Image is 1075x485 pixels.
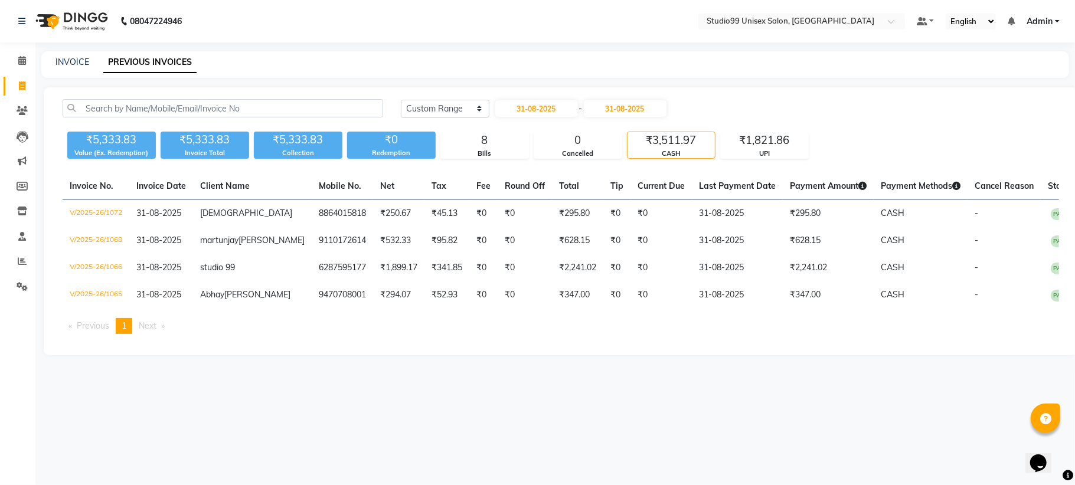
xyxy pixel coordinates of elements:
td: ₹0 [603,281,630,309]
span: 31-08-2025 [136,289,181,300]
span: CASH [881,208,904,218]
td: ₹0 [498,281,552,309]
td: ₹45.13 [424,200,469,228]
div: ₹0 [347,132,436,148]
td: ₹0 [469,254,498,281]
td: ₹347.00 [783,281,874,309]
div: 0 [534,132,622,149]
span: PAID [1051,290,1071,302]
span: Round Off [505,181,545,191]
span: Current Due [638,181,685,191]
td: ₹294.07 [373,281,424,309]
td: ₹0 [469,281,498,309]
td: V/2025-26/1072 [63,200,129,228]
div: ₹1,821.86 [721,132,808,149]
td: ₹0 [603,227,630,254]
span: 31-08-2025 [136,262,181,273]
td: ₹0 [469,227,498,254]
span: 31-08-2025 [136,208,181,218]
td: V/2025-26/1066 [63,254,129,281]
span: - [975,262,978,273]
span: Net [380,181,394,191]
td: 9470708001 [312,281,373,309]
div: Bills [441,149,528,159]
td: ₹628.15 [783,227,874,254]
span: PAID [1051,263,1071,274]
div: 8 [441,132,528,149]
span: Payment Amount [790,181,867,191]
div: Redemption [347,148,436,158]
div: UPI [721,149,808,159]
span: 1 [122,320,126,331]
span: Previous [77,320,109,331]
b: 08047224946 [130,5,182,38]
div: Invoice Total [161,148,249,158]
span: PAID [1051,208,1071,220]
td: ₹2,241.02 [552,254,603,281]
span: [DEMOGRAPHIC_DATA] [200,208,292,218]
span: Next [139,320,156,331]
div: Collection [254,148,342,158]
a: PREVIOUS INVOICES [103,52,197,73]
iframe: chat widget [1025,438,1063,473]
div: Cancelled [534,149,622,159]
td: ₹628.15 [552,227,603,254]
span: Fee [476,181,491,191]
div: ₹5,333.83 [254,132,342,148]
span: studio 99 [200,262,235,273]
td: 31-08-2025 [692,254,783,281]
td: ₹295.80 [552,200,603,228]
td: ₹0 [498,200,552,228]
span: [PERSON_NAME] [224,289,290,300]
span: - [975,289,978,300]
td: ₹532.33 [373,227,424,254]
td: 31-08-2025 [692,281,783,309]
span: Mobile No. [319,181,361,191]
span: PAID [1051,235,1071,247]
span: - [579,103,583,115]
span: CASH [881,262,904,273]
td: ₹295.80 [783,200,874,228]
td: ₹0 [630,254,692,281]
span: martunjay [200,235,238,245]
span: Invoice No. [70,181,113,191]
td: 31-08-2025 [692,200,783,228]
span: Last Payment Date [699,181,776,191]
span: Admin [1027,15,1053,28]
span: Client Name [200,181,250,191]
span: Abhay [200,289,224,300]
img: logo [30,5,111,38]
td: ₹0 [630,200,692,228]
span: [PERSON_NAME] [238,235,305,245]
td: ₹0 [469,200,498,228]
td: ₹52.93 [424,281,469,309]
div: CASH [628,149,715,159]
span: CASH [881,289,904,300]
span: Invoice Date [136,181,186,191]
a: INVOICE [55,57,89,67]
span: Payment Methods [881,181,960,191]
td: ₹0 [498,227,552,254]
input: End Date [584,100,666,117]
span: Cancel Reason [975,181,1034,191]
td: 6287595177 [312,254,373,281]
td: V/2025-26/1068 [63,227,129,254]
td: ₹0 [603,254,630,281]
td: ₹0 [630,281,692,309]
td: V/2025-26/1065 [63,281,129,309]
td: 31-08-2025 [692,227,783,254]
span: CASH [881,235,904,245]
div: ₹3,511.97 [628,132,715,149]
td: ₹1,899.17 [373,254,424,281]
td: ₹341.85 [424,254,469,281]
span: - [975,208,978,218]
span: Tax [432,181,446,191]
div: Value (Ex. Redemption) [67,148,156,158]
nav: Pagination [63,318,1059,334]
td: ₹0 [498,254,552,281]
td: ₹347.00 [552,281,603,309]
span: Tip [610,181,623,191]
input: Search by Name/Mobile/Email/Invoice No [63,99,383,117]
span: 31-08-2025 [136,235,181,245]
td: 8864015818 [312,200,373,228]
